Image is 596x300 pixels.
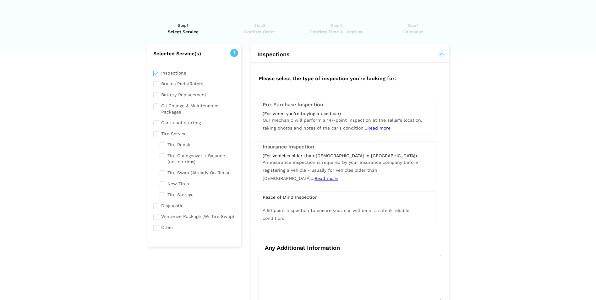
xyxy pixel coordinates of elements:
button: Inspections [257,51,443,58]
h3: Pre-Purchase Inspection [263,102,428,108]
span: Read more [367,125,391,131]
a: Step3 [300,22,373,35]
h3: Insurance Inspection [263,144,428,150]
div: (For vehicles older than [DEMOGRAPHIC_DATA] in [GEOGRAPHIC_DATA]) [263,153,428,158]
span: Select Service [147,29,220,35]
span: Checkout [377,29,449,35]
a: Step1 [147,22,220,35]
span: An insurance inspection is required by your insurance company before registering a vehicle - usua... [263,160,418,181]
a: Step4 [377,22,449,35]
span: A 50 point inspection to ensure your car will be in a safe & reliable condition. [263,208,409,221]
span: Our mechanic will perform a 147-point inspection at the seller's location, taking photos and note... [263,118,422,131]
div: (For when you’re buying a used car) [263,111,428,116]
span: Confirm Time & Location [300,29,373,35]
a: Step2 [223,22,296,35]
span: 1 [230,49,238,57]
h2: Please select the type of inspection you’re looking for: [252,69,447,86]
span: Read more [314,176,338,181]
h2: Selected Service(s) [147,51,242,57]
span: Confirm Order [223,29,296,35]
div: Peace of Mind Inspection [258,194,432,200]
h4: Any Additional Information [259,244,441,251]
